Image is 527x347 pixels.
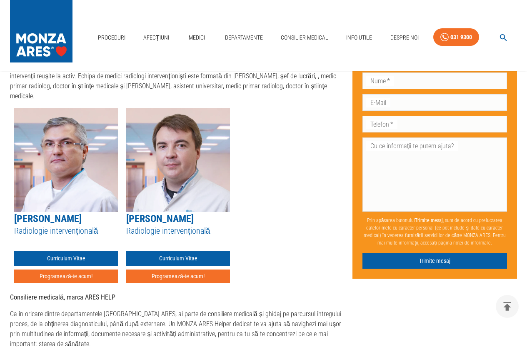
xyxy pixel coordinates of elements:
[10,61,346,101] p: În cadrul MONZA ARES Tumor Center vei găsi medici radiologi intervenționiști cu înaltă pregătire ...
[362,213,507,250] p: Prin apăsarea butonului , sunt de acord cu prelucrarea datelor mele cu caracter personal (ce pot ...
[362,253,507,269] button: Trimite mesaj
[415,217,443,223] b: Trimite mesaj
[126,225,230,237] h5: Radiologie intervențională
[126,213,194,225] a: [PERSON_NAME]
[14,270,118,283] button: Programează-te acum!
[14,213,82,225] a: [PERSON_NAME]
[433,28,479,46] a: 031 9300
[184,29,210,46] a: Medici
[140,29,172,46] a: Afecțiuni
[126,108,230,212] img: Dr. Radu Dumitru
[14,225,118,237] h5: Radiologie intervențională
[14,108,118,212] img: Dr. Mugur Grasu
[277,29,332,46] a: Consilier Medical
[450,32,472,42] div: 031 9300
[496,295,519,318] button: delete
[95,29,129,46] a: Proceduri
[222,29,266,46] a: Departamente
[343,29,375,46] a: Info Utile
[10,293,115,301] strong: Consiliere medicală, marca ARES HELP
[14,251,118,266] a: Curriculum Vitae
[126,270,230,283] button: Programează-te acum!
[387,29,422,46] a: Despre Noi
[126,251,230,266] a: Curriculum Vitae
